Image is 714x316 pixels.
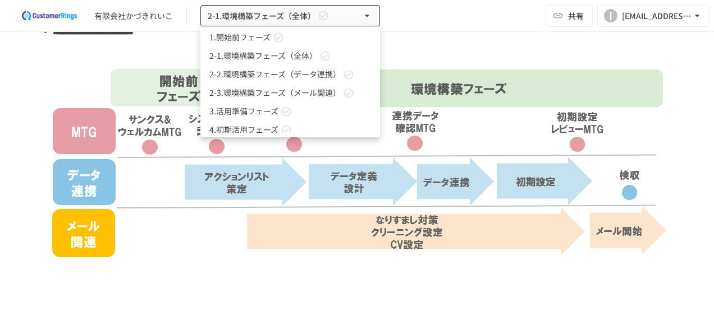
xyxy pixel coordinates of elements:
[209,124,278,136] span: 4.初期活用フェーズ
[209,105,278,117] span: 3.活用準備フェーズ
[209,50,317,62] span: 2-1.環境構築フェーズ（全体）
[209,87,341,99] span: 2-3.環境構築フェーズ（メール関連）
[209,31,271,43] span: 1.開始前フェーズ
[209,68,341,80] span: 2-2.環境構築フェーズ（データ連携）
